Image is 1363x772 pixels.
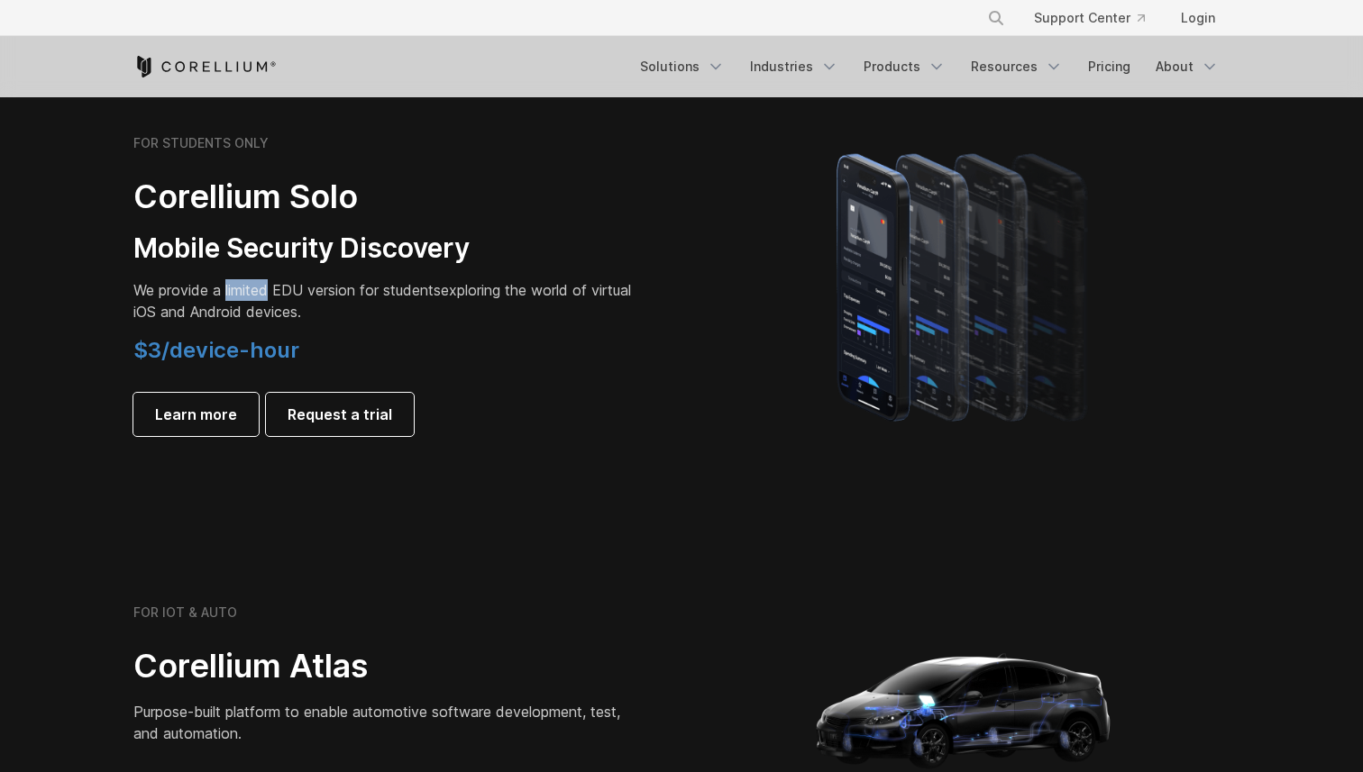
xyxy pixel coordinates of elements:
[133,646,638,686] h2: Corellium Atlas
[800,128,1130,443] img: A lineup of four iPhone models becoming more gradient and blurred
[288,404,392,425] span: Request a trial
[133,281,441,299] span: We provide a limited EDU version for students
[133,703,620,742] span: Purpose-built platform to enable automotive software development, test, and automation.
[1166,2,1230,34] a: Login
[853,50,956,83] a: Products
[1020,2,1159,34] a: Support Center
[739,50,849,83] a: Industries
[1077,50,1141,83] a: Pricing
[133,337,299,363] span: $3/device-hour
[629,50,736,83] a: Solutions
[980,2,1012,34] button: Search
[266,393,414,436] a: Request a trial
[133,177,638,217] h2: Corellium Solo
[960,50,1074,83] a: Resources
[965,2,1230,34] div: Navigation Menu
[133,393,259,436] a: Learn more
[133,279,638,322] p: exploring the world of virtual iOS and Android devices.
[133,232,638,266] h3: Mobile Security Discovery
[1145,50,1230,83] a: About
[133,604,237,621] h6: FOR IOT & AUTO
[133,56,277,77] a: Corellium Home
[133,135,269,151] h6: FOR STUDENTS ONLY
[629,50,1230,83] div: Navigation Menu
[155,404,237,425] span: Learn more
